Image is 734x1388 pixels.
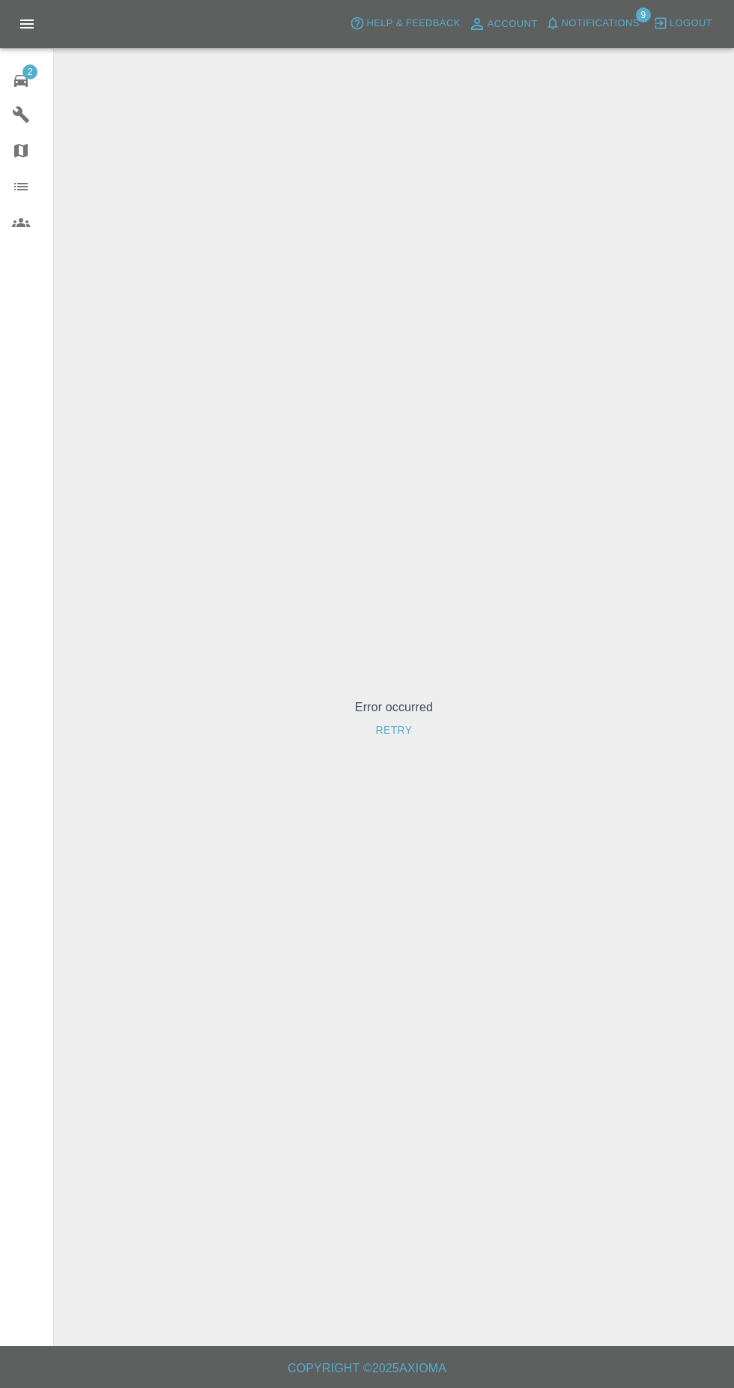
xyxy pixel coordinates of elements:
span: Notifications [562,15,640,32]
a: Account [464,12,542,36]
span: 9 [636,7,651,22]
h6: Copyright © 2025 Axioma [12,1358,722,1379]
p: Error occurred [355,698,433,716]
span: Account [488,16,538,33]
span: Help & Feedback [366,15,460,32]
button: Retry [369,716,418,744]
span: 2 [22,64,37,79]
button: Logout [649,12,716,35]
button: Notifications [542,12,643,35]
span: Logout [670,15,712,32]
button: Help & Feedback [346,12,464,35]
button: Open drawer [9,6,45,42]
